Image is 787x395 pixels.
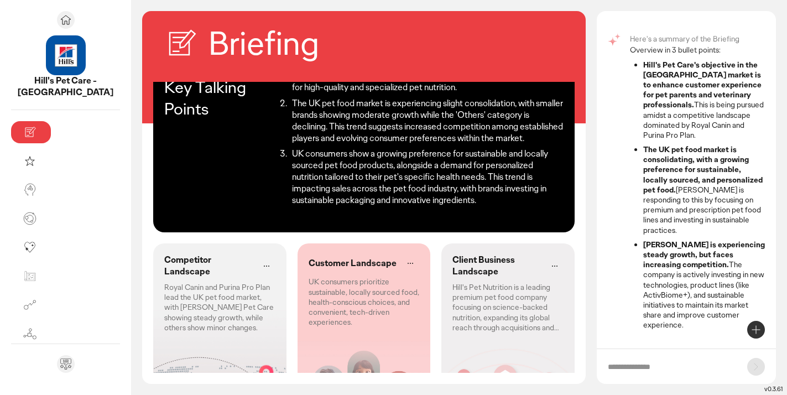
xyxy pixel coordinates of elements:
p: The company is actively investing in new technologies, product lines (like ActivBiome+), and sust... [643,240,765,330]
p: Hill's Pet Care - United Kingdom [11,75,120,98]
p: Customer Landscape [309,258,397,269]
li: UK consumers show a growing preference for sustainable and locally sourced pet food products, alo... [289,148,564,206]
p: Client Business Landscape [452,254,541,278]
p: UK consumers prioritize sustainable, locally sourced food, health-conscious choices, and convenie... [309,277,420,327]
div: Send feedback [57,355,75,373]
img: project avatar [46,35,86,75]
strong: The UK pet food market is consolidating, with a growing preference for sustainable, locally sourc... [643,144,763,195]
p: Here's a summary of the Briefing Overview in 3 bullet points: [630,33,765,55]
strong: [PERSON_NAME] is experiencing steady growth, but faces increasing competition. [643,240,765,269]
strong: Hill's Pet Care's objective in the [GEOGRAPHIC_DATA] market is to enhance customer experience for... [643,60,762,110]
p: [PERSON_NAME] is responding to this by focusing on premium and prescription pet food lines and in... [643,144,765,235]
p: Key Talking Points [164,76,274,119]
h2: Briefing [209,22,319,65]
li: The UK pet food market is experiencing slight consolidation, with smaller brands showing moderate... [289,98,564,144]
p: Competitor Landscape [164,254,253,278]
p: Royal Canin and Purina Pro Plan lead the UK pet food market, with [PERSON_NAME] Pet Care showing ... [164,282,275,332]
p: This is being pursued amidst a competitive landscape dominated by Royal Canin and Purina Pro Plan. [643,60,765,141]
p: Hill's Pet Nutrition is a leading premium pet food company focusing on science-backed nutrition, ... [452,282,564,332]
